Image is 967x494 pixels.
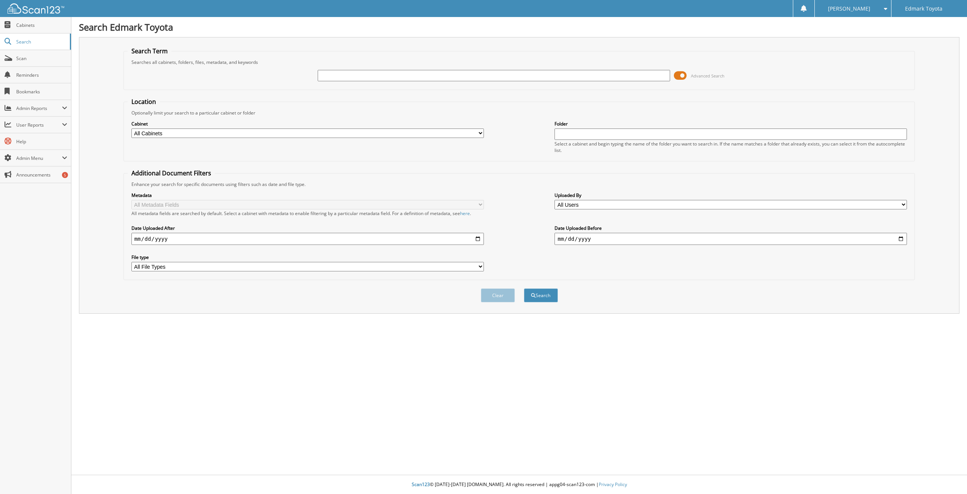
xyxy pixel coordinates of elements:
[555,225,907,231] label: Date Uploaded Before
[131,225,484,231] label: Date Uploaded After
[828,6,870,11] span: [PERSON_NAME]
[524,288,558,302] button: Search
[131,192,484,198] label: Metadata
[131,121,484,127] label: Cabinet
[131,233,484,245] input: start
[16,88,67,95] span: Bookmarks
[16,22,67,28] span: Cabinets
[16,172,67,178] span: Announcements
[128,169,215,177] legend: Additional Document Filters
[128,47,171,55] legend: Search Term
[79,21,959,33] h1: Search Edmark Toyota
[128,98,160,106] legend: Location
[905,6,942,11] span: Edmark Toyota
[131,254,484,260] label: File type
[16,155,62,161] span: Admin Menu
[16,122,62,128] span: User Reports
[62,172,68,178] div: 5
[16,55,67,62] span: Scan
[555,121,907,127] label: Folder
[460,210,470,217] a: here
[481,288,515,302] button: Clear
[128,110,911,116] div: Optionally limit your search to a particular cabinet or folder
[16,72,67,78] span: Reminders
[8,3,64,14] img: scan123-logo-white.svg
[16,105,62,111] span: Admin Reports
[555,141,907,153] div: Select a cabinet and begin typing the name of the folder you want to search in. If the name match...
[71,475,967,494] div: © [DATE]-[DATE] [DOMAIN_NAME]. All rights reserved | appg04-scan123-com |
[691,73,724,79] span: Advanced Search
[412,481,430,488] span: Scan123
[128,181,911,187] div: Enhance your search for specific documents using filters such as date and file type.
[555,192,907,198] label: Uploaded By
[128,59,911,65] div: Searches all cabinets, folders, files, metadata, and keywords
[599,481,627,488] a: Privacy Policy
[16,39,66,45] span: Search
[16,138,67,145] span: Help
[555,233,907,245] input: end
[131,210,484,217] div: All metadata fields are searched by default. Select a cabinet with metadata to enable filtering b...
